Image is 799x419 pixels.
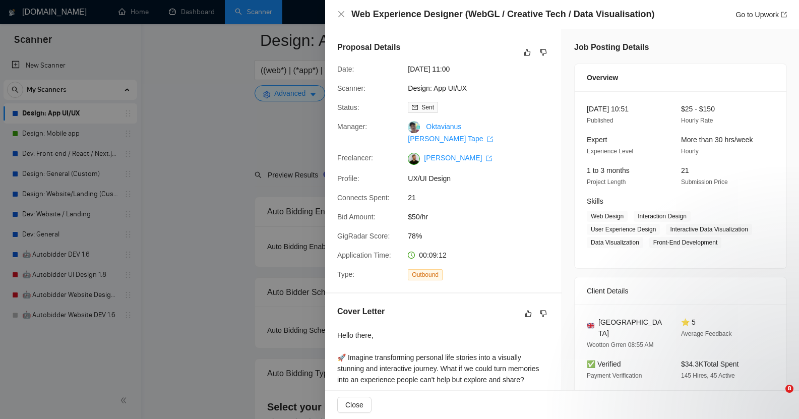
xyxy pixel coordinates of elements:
span: Project Length [587,178,626,186]
span: Experience Level [587,148,633,155]
span: dislike [540,310,547,318]
span: Overview [587,72,618,83]
span: 21 [681,166,689,174]
span: Freelancer: [337,154,373,162]
div: Client Details [587,277,774,305]
span: Submission Price [681,178,728,186]
img: 🇬🇧 [587,322,594,329]
span: [DATE] 10:51 [587,105,629,113]
button: like [522,308,534,320]
span: Data Visualization [587,237,643,248]
span: Hourly Rate [681,117,713,124]
span: mail [412,104,418,110]
span: export [486,155,492,161]
span: $25 - $150 [681,105,715,113]
span: Type: [337,270,354,278]
span: Application Time: [337,251,391,259]
span: close [337,10,345,18]
span: UX/UI Design [408,173,559,184]
span: export [487,136,493,142]
span: 1 to 3 months [587,166,630,174]
iframe: Intercom live chat [765,385,789,409]
span: Skills [587,197,603,205]
span: User Experience Design [587,224,660,235]
a: Oktavianus [PERSON_NAME] Tape export [408,123,493,143]
span: Web Design [587,211,628,222]
span: Connects Spent: [337,194,390,202]
span: Outbound [408,269,443,280]
h5: Cover Letter [337,306,385,318]
span: Front-End Development [649,237,721,248]
a: Go to Upworkexport [735,11,787,19]
span: $50/hr [408,211,559,222]
span: export [781,12,787,18]
span: Scanner: [337,84,365,92]
span: 78% [408,230,559,242]
a: [PERSON_NAME] export [424,154,492,162]
img: c1NbLr-GZJNUTqnHGOlBC-CSDE_aPYfvsfzd_pSW1HrUiSWuO1dtbs8k5cYLpGz3Ki [408,153,420,165]
span: Sent [421,104,434,111]
span: Date: [337,65,354,73]
span: Interactive Data Visualization [666,224,752,235]
h4: Web Experience Designer (WebGL / Creative Tech / Data Visualisation) [351,8,655,21]
span: ⭐ 5 [681,318,696,326]
span: 00:09:12 [419,251,447,259]
span: [DATE] 11:00 [408,64,559,75]
span: like [525,310,532,318]
span: clock-circle [408,252,415,259]
span: Manager: [337,123,367,131]
button: Close [337,10,345,19]
span: Profile: [337,174,359,183]
span: ✅ Verified [587,360,621,368]
span: Bid Amount: [337,213,376,221]
span: Expert [587,136,607,144]
span: [GEOGRAPHIC_DATA] [598,317,665,339]
span: Wootton Grren 08:55 AM [587,341,654,348]
span: Hourly [681,148,699,155]
button: like [521,46,533,58]
button: Close [337,397,372,413]
span: GigRadar Score: [337,232,390,240]
span: Interaction Design [634,211,691,222]
button: dislike [537,46,549,58]
span: 21 [408,192,559,203]
span: 8 [785,385,793,393]
span: Published [587,117,613,124]
h5: Proposal Details [337,41,400,53]
span: More than 30 hrs/week [681,136,753,144]
button: dislike [537,308,549,320]
span: Design: App UI/UX [408,83,559,94]
span: like [524,48,531,56]
span: Status: [337,103,359,111]
h5: Job Posting Details [574,41,649,53]
span: Close [345,399,363,410]
span: Payment Verification [587,372,642,379]
span: dislike [540,48,547,56]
